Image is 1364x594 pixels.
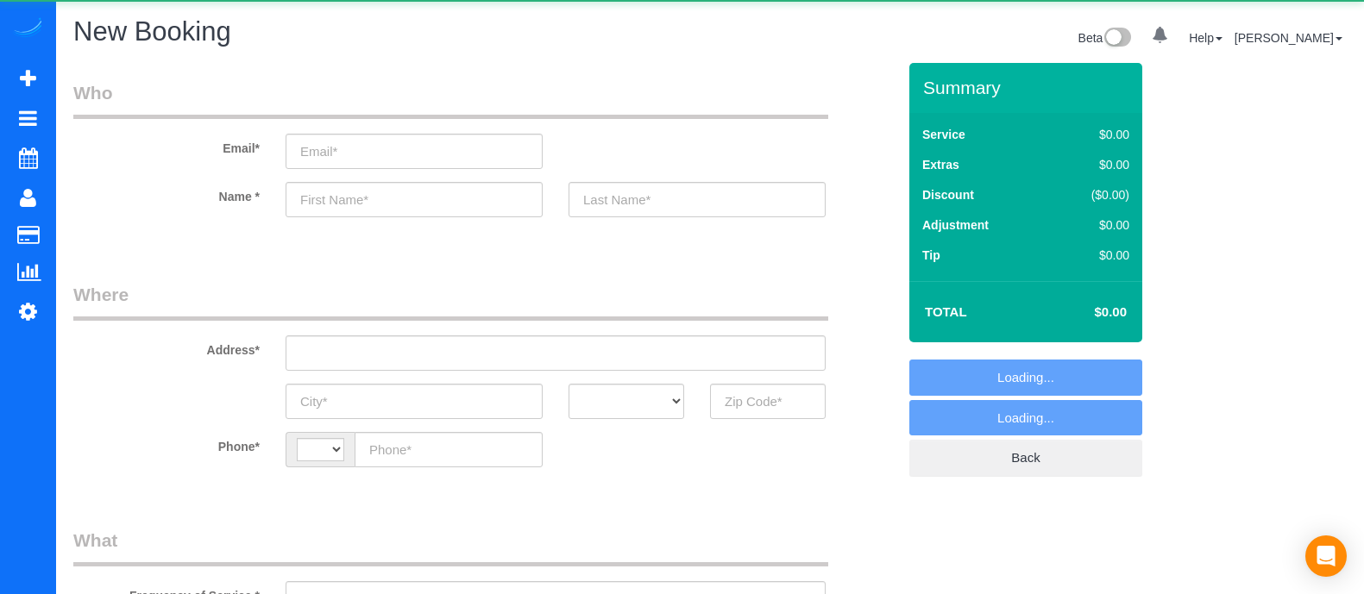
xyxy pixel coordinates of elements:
input: Email* [286,134,543,169]
legend: Who [73,80,828,119]
input: First Name* [286,182,543,217]
span: New Booking [73,16,231,47]
a: Help [1189,31,1223,45]
input: City* [286,384,543,419]
div: $0.00 [1055,247,1129,264]
label: Discount [922,186,974,203]
label: Phone* [60,432,273,455]
label: Tip [922,247,940,264]
label: Adjustment [922,216,989,234]
input: Zip Code* [710,384,826,419]
div: $0.00 [1055,216,1129,234]
a: Beta [1078,31,1132,45]
input: Phone* [355,432,543,467]
label: Address* [60,335,273,359]
label: Email* [60,134,273,157]
legend: What [73,528,828,566]
input: Last Name* [569,182,826,217]
div: $0.00 [1055,126,1129,143]
img: New interface [1103,28,1131,50]
h4: $0.00 [1043,305,1127,320]
a: Back [909,440,1142,476]
h3: Summary [923,78,1134,97]
div: Open Intercom Messenger [1305,535,1347,577]
label: Extras [922,156,959,173]
label: Name * [60,182,273,205]
a: [PERSON_NAME] [1235,31,1342,45]
div: ($0.00) [1055,186,1129,203]
legend: Where [73,282,828,321]
strong: Total [925,304,967,319]
div: $0.00 [1055,156,1129,173]
img: Automaid Logo [10,17,45,41]
label: Service [922,126,965,143]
